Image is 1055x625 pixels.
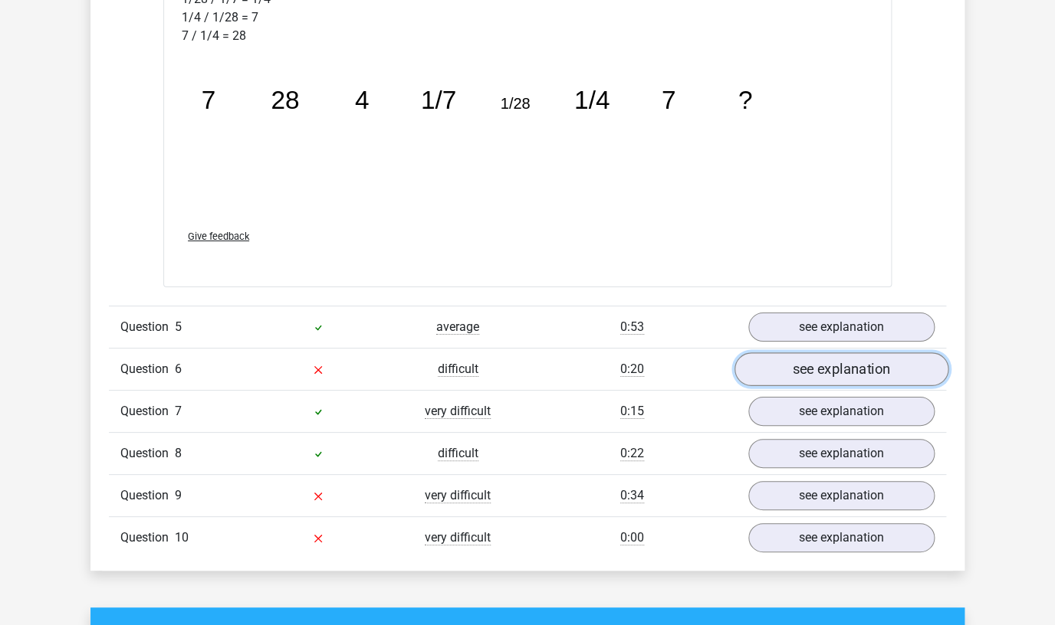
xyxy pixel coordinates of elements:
[175,446,182,460] span: 8
[620,404,644,419] span: 0:15
[202,86,216,114] tspan: 7
[748,481,935,510] a: see explanation
[620,488,644,503] span: 0:34
[175,404,182,418] span: 7
[120,318,175,336] span: Question
[748,523,935,552] a: see explanation
[175,319,182,334] span: 5
[620,319,644,335] span: 0:53
[662,86,676,114] tspan: 7
[425,530,491,545] span: very difficult
[425,404,491,419] span: very difficult
[175,362,182,376] span: 6
[355,86,370,114] tspan: 4
[120,360,175,378] span: Question
[438,446,478,461] span: difficult
[271,86,299,114] tspan: 28
[175,530,189,545] span: 10
[738,86,753,114] tspan: ?
[120,402,175,420] span: Question
[188,231,249,242] span: Give feedback
[748,397,935,426] a: see explanation
[620,530,644,545] span: 0:00
[425,488,491,503] span: very difficult
[438,362,478,377] span: difficult
[748,312,935,342] a: see explanation
[120,528,175,547] span: Question
[501,95,531,112] tspan: 1/28
[574,86,610,114] tspan: 1/4
[620,362,644,377] span: 0:20
[748,439,935,468] a: see explanation
[620,446,644,461] span: 0:22
[421,86,456,114] tspan: 1/7
[175,488,182,502] span: 9
[120,486,175,505] span: Question
[436,319,479,335] span: average
[735,353,948,387] a: see explanation
[120,444,175,463] span: Question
